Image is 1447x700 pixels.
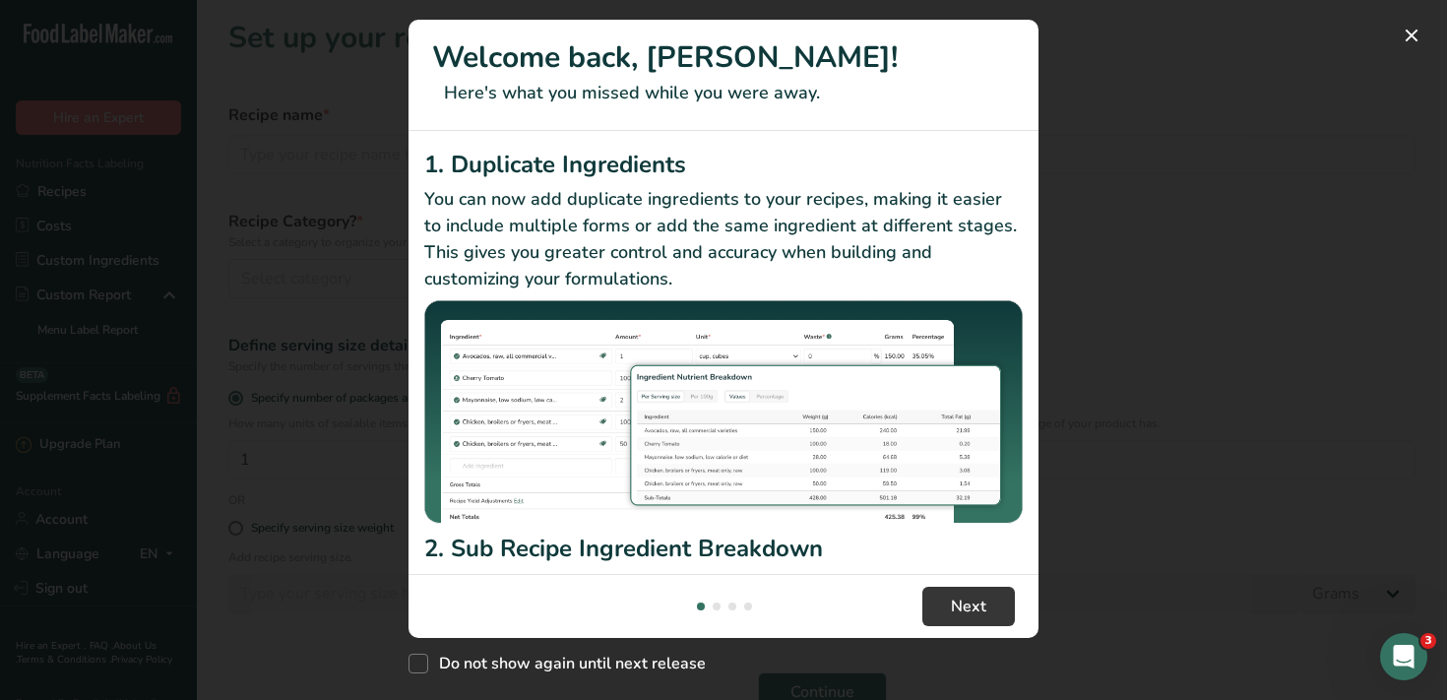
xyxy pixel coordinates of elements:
p: You can now add duplicate ingredients to your recipes, making it easier to include multiple forms... [424,186,1023,292]
button: Next [922,587,1015,626]
iframe: Intercom live chat [1380,633,1427,680]
h2: 1. Duplicate Ingredients [424,147,1023,182]
p: Checkout our new Sub Recipe Ingredient breakdown in the recipe builder. You can now see your Reci... [424,570,1023,650]
span: 3 [1420,633,1436,649]
h1: Welcome back, [PERSON_NAME]! [432,35,1015,80]
h2: 2. Sub Recipe Ingredient Breakdown [424,531,1023,566]
span: Next [951,595,986,618]
img: Duplicate Ingredients [424,300,1023,524]
p: Here's what you missed while you were away. [432,80,1015,106]
span: Do not show again until next release [428,654,706,673]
